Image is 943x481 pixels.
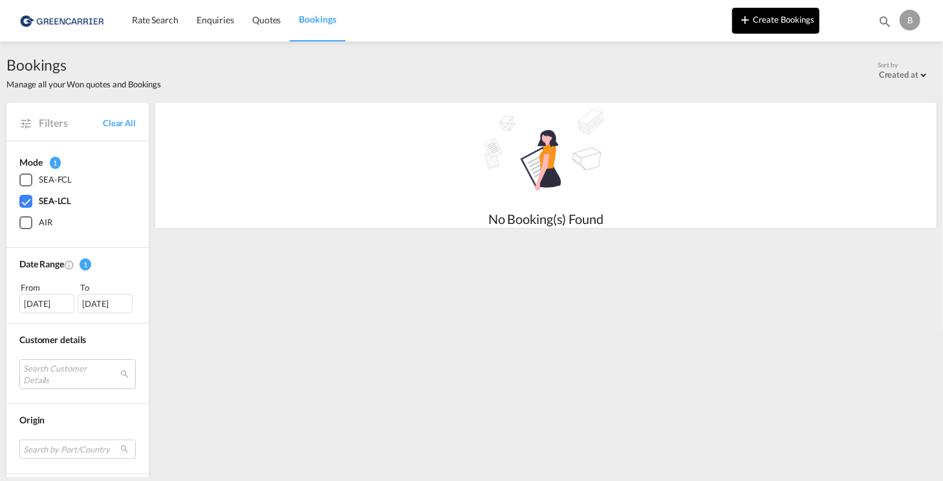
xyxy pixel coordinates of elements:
div: AIR [39,216,52,229]
span: Date Range [19,258,64,269]
md-checkbox: SEA-LCL [19,195,136,208]
img: 1378a7308afe11ef83610d9e779c6b34.png [19,6,107,35]
span: Filters [39,116,103,130]
span: Mode [19,157,43,168]
span: Manage all your Won quotes and Bookings [6,78,161,90]
div: [DATE] [78,294,133,313]
md-checkbox: AIR [19,216,136,229]
span: 1 [50,157,61,169]
div: From [19,281,76,294]
div: Created at [879,69,918,80]
button: icon-plus 400-fgCreate Bookings [732,8,819,34]
div: To [80,281,136,294]
span: 1 [80,258,91,271]
div: B [900,10,920,30]
span: From To [DATE][DATE] [19,281,136,313]
span: Rate Search [132,14,179,25]
div: No Booking(s) Found [449,210,643,228]
span: Bookings [299,14,336,25]
span: Sort by [878,60,898,69]
span: Origin [19,414,45,425]
span: Enquiries [197,14,234,25]
md-icon: icon-plus 400-fg [737,12,753,27]
md-icon: icon-magnify [878,14,892,28]
div: icon-magnify [878,14,892,34]
md-icon: Created On [64,260,74,270]
div: Customer details [19,333,136,346]
md-checkbox: SEA-FCL [19,173,136,186]
span: Quotes [252,14,281,25]
div: Origin [19,414,136,427]
div: SEA-LCL [39,195,71,208]
div: SEA-FCL [39,173,72,186]
span: Customer details [19,334,86,345]
span: Bookings [6,54,161,75]
a: Clear All [103,117,136,129]
div: [DATE] [19,294,74,313]
md-icon: assets/icons/custom/empty_shipments.svg [449,103,643,210]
